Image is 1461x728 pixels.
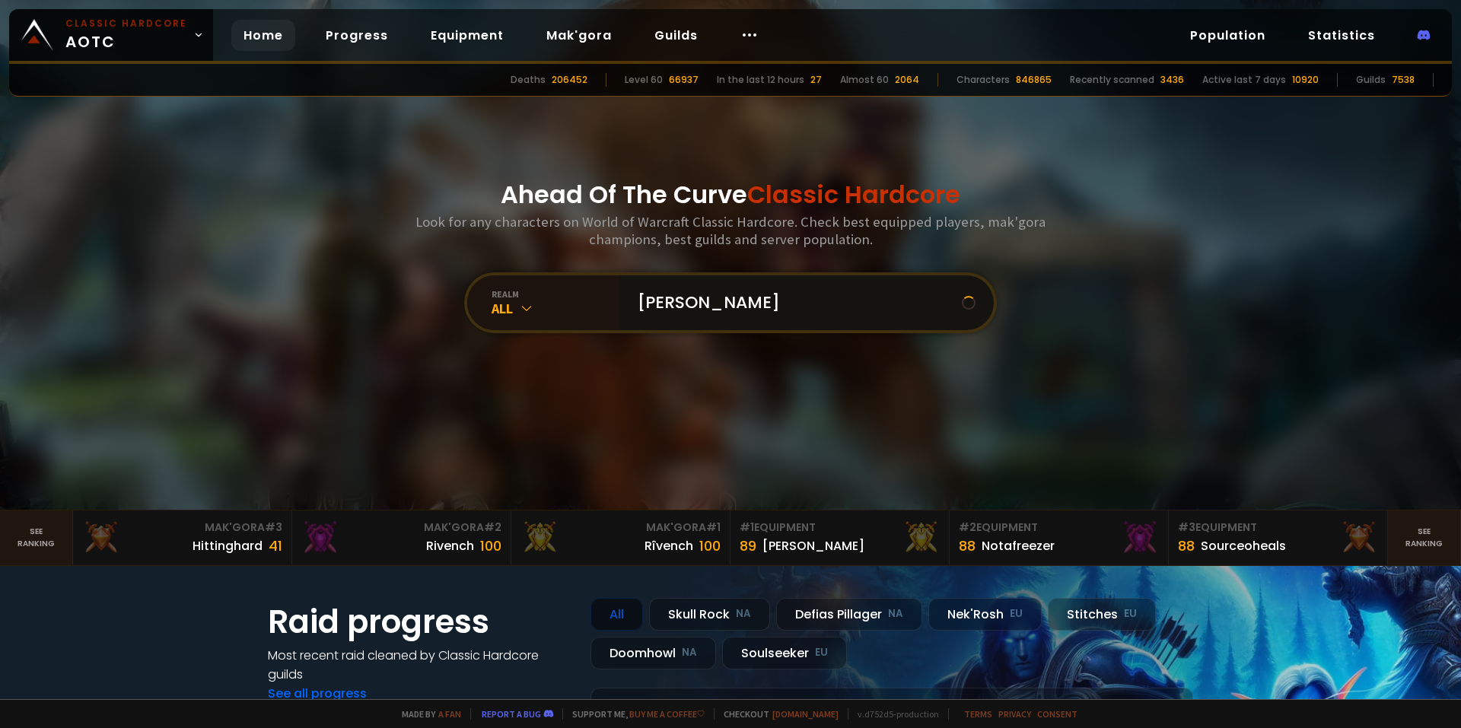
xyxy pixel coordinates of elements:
[1356,73,1386,87] div: Guilds
[409,213,1052,248] h3: Look for any characters on World of Warcraft Classic Hardcore. Check best equipped players, mak'g...
[682,645,697,660] small: NA
[1292,73,1319,87] div: 10920
[520,520,721,536] div: Mak'Gora
[492,288,619,300] div: realm
[722,637,847,669] div: Soulseeker
[268,646,572,684] h4: Most recent raid cleaned by Classic Hardcore guilds
[772,708,839,720] a: [DOMAIN_NAME]
[959,536,976,556] div: 88
[730,510,950,565] a: #1Equipment89[PERSON_NAME]
[193,536,263,555] div: Hittinghard
[736,606,751,622] small: NA
[714,708,839,720] span: Checkout
[1169,510,1388,565] a: #3Equipment88Sourceoheals
[438,708,461,720] a: a fan
[747,177,960,211] span: Classic Hardcore
[65,17,187,30] small: Classic Hardcore
[629,275,962,330] input: Search a character...
[9,9,213,61] a: Classic HardcoreAOTC
[314,20,400,51] a: Progress
[1070,73,1154,87] div: Recently scanned
[625,73,663,87] div: Level 60
[482,708,541,720] a: Report a bug
[1016,73,1052,87] div: 846865
[649,598,770,631] div: Skull Rock
[1124,606,1137,622] small: EU
[511,510,730,565] a: Mak'Gora#1Rîvench100
[959,520,1159,536] div: Equipment
[998,708,1031,720] a: Privacy
[268,598,572,646] h1: Raid progress
[699,536,721,556] div: 100
[419,20,516,51] a: Equipment
[645,536,693,555] div: Rîvench
[269,536,282,556] div: 41
[740,520,940,536] div: Equipment
[762,536,864,555] div: [PERSON_NAME]
[231,20,295,51] a: Home
[73,510,292,565] a: Mak'Gora#3Hittinghard41
[511,73,546,87] div: Deaths
[1202,73,1286,87] div: Active last 7 days
[964,708,992,720] a: Terms
[840,73,889,87] div: Almost 60
[292,510,511,565] a: Mak'Gora#2Rivench100
[1178,20,1278,51] a: Population
[590,637,716,669] div: Doomhowl
[810,73,822,87] div: 27
[590,598,643,631] div: All
[642,20,710,51] a: Guilds
[815,645,828,660] small: EU
[895,73,919,87] div: 2064
[1037,708,1077,720] a: Consent
[717,73,804,87] div: In the last 12 hours
[65,17,187,53] span: AOTC
[82,520,282,536] div: Mak'Gora
[562,708,705,720] span: Support me,
[706,520,721,535] span: # 1
[956,73,1010,87] div: Characters
[1178,520,1195,535] span: # 3
[265,520,282,535] span: # 3
[669,73,699,87] div: 66937
[1010,606,1023,622] small: EU
[301,520,501,536] div: Mak'Gora
[393,708,461,720] span: Made by
[776,598,922,631] div: Defias Pillager
[1392,73,1415,87] div: 7538
[480,536,501,556] div: 100
[982,536,1055,555] div: Notafreezer
[1048,598,1156,631] div: Stitches
[534,20,624,51] a: Mak'gora
[888,606,903,622] small: NA
[1178,536,1195,556] div: 88
[848,708,939,720] span: v. d752d5 - production
[268,685,367,702] a: See all progress
[484,520,501,535] span: # 2
[552,73,587,87] div: 206452
[1201,536,1286,555] div: Sourceoheals
[426,536,474,555] div: Rivench
[590,688,1193,728] a: a month agozgpetri on godDefias Pillager8 /90
[928,598,1042,631] div: Nek'Rosh
[1160,73,1184,87] div: 3436
[1388,510,1461,565] a: Seeranking
[629,708,705,720] a: Buy me a coffee
[740,536,756,556] div: 89
[950,510,1169,565] a: #2Equipment88Notafreezer
[1178,520,1378,536] div: Equipment
[1296,20,1387,51] a: Statistics
[492,300,619,317] div: All
[740,520,754,535] span: # 1
[501,176,960,213] h1: Ahead Of The Curve
[959,520,976,535] span: # 2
